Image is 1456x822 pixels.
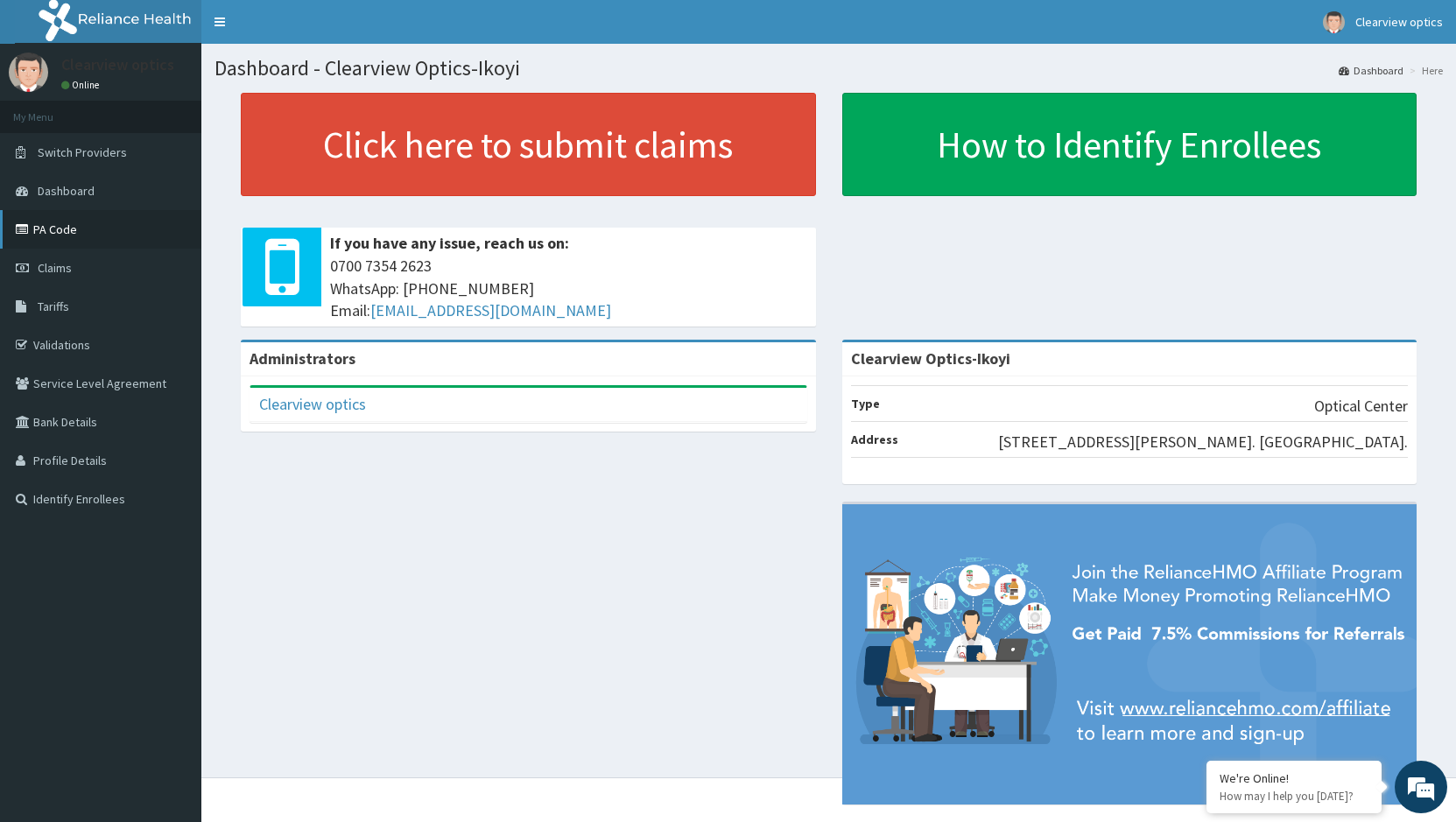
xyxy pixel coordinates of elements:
[38,299,69,314] span: Tariffs
[215,57,1443,80] h1: Dashboard - Clearview Optics-Ikoyi
[851,348,1010,369] strong: Clearview Optics-Ikoyi
[330,255,807,322] span: 0700 7354 2623 WhatsApp: [PHONE_NUMBER] Email:
[1220,789,1368,804] p: How may I help you today?
[102,221,242,397] span: We're online!
[9,53,48,92] img: User Image
[38,144,127,160] span: Switch Providers
[1220,770,1368,786] div: We're Online!
[370,300,611,320] a: [EMAIL_ADDRESS][DOMAIN_NAME]
[38,260,72,276] span: Claims
[250,348,355,369] b: Administrators
[32,88,71,131] img: d_794563401_company_1708531726252_794563401
[842,504,1417,805] img: provider-team-banner.png
[241,93,816,196] a: Click here to submit claims
[1323,11,1345,33] img: User Image
[851,432,898,447] b: Address
[61,79,103,91] a: Online
[91,98,294,121] div: Chat with us now
[259,394,366,414] a: Clearview optics
[38,183,95,199] span: Dashboard
[287,9,329,51] div: Minimize live chat window
[330,233,569,253] b: If you have any issue, reach us on:
[61,57,174,73] p: Clearview optics
[1314,395,1408,418] p: Optical Center
[1355,14,1443,30] span: Clearview optics
[998,431,1408,453] p: [STREET_ADDRESS][PERSON_NAME]. [GEOGRAPHIC_DATA].
[1339,63,1403,78] a: Dashboard
[9,478,334,539] textarea: Type your message and hit 'Enter'
[842,93,1417,196] a: How to Identify Enrollees
[1405,63,1443,78] li: Here
[851,396,880,411] b: Type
